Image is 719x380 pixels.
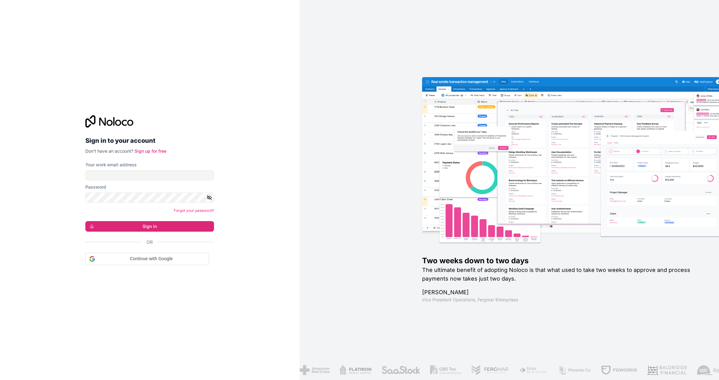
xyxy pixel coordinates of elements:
h1: Vice President Operations , Fergmar Enterprises [422,297,699,303]
label: Password [85,184,106,190]
img: /assets/gbstax-C-GtDUiK.png [430,365,462,375]
h2: The ultimate benefit of adopting Noloco is that what used to take two weeks to approve and proces... [422,266,699,283]
img: /assets/flatiron-C8eUkumj.png [340,365,372,375]
h2: Sign in to your account [85,135,214,146]
img: /assets/american-red-cross-BAupjrZR.png [300,365,330,375]
span: Or [147,239,153,245]
input: Email address [85,170,214,180]
h1: [PERSON_NAME] [422,288,699,297]
div: Continue with Google [85,253,209,265]
a: Forgot your password? [174,208,214,213]
label: Your work email address [85,162,137,168]
img: /assets/fdworks-Bi04fVtw.png [601,365,637,375]
span: Don't have an account? [85,148,133,154]
img: /assets/fiera-fwj2N5v4.png [519,365,548,375]
img: /assets/saastock-C6Zbiodz.png [381,365,420,375]
span: Continue with Google [97,256,205,262]
img: /assets/baldridge-DxmPIwAm.png [647,365,687,375]
img: /assets/fergmar-CudnrXN5.png [471,365,509,375]
img: /assets/phoenix-BREaitsQ.png [558,365,591,375]
input: Password [85,193,214,203]
button: Sign in [85,221,214,232]
a: Sign up for free [135,148,166,154]
h1: Two weeks down to two days [422,256,699,266]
